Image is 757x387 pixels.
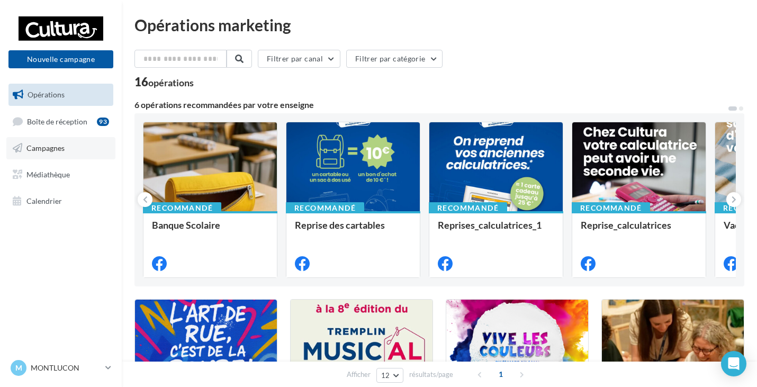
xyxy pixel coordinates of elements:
[27,116,87,125] span: Boîte de réception
[134,17,744,33] div: Opérations marketing
[6,137,115,159] a: Campagnes
[15,363,22,373] span: M
[286,202,364,214] div: Recommandé
[409,370,453,380] span: résultats/page
[438,219,542,231] span: Reprises_calculatrices_1
[26,196,62,205] span: Calendrier
[31,363,101,373] p: MONTLUCON
[295,219,385,231] span: Reprise des cartables
[492,366,509,383] span: 1
[6,110,115,133] a: Boîte de réception93
[581,219,671,231] span: Reprise_calculatrices
[347,370,371,380] span: Afficher
[6,190,115,212] a: Calendrier
[134,76,194,88] div: 16
[134,101,727,109] div: 6 opérations recommandées par votre enseigne
[572,202,650,214] div: Recommandé
[143,202,221,214] div: Recommandé
[721,351,746,376] div: Open Intercom Messenger
[148,78,194,87] div: opérations
[97,118,109,126] div: 93
[6,84,115,106] a: Opérations
[346,50,443,68] button: Filtrer par catégorie
[28,90,65,99] span: Opérations
[376,368,403,383] button: 12
[8,358,113,378] a: M MONTLUCON
[6,164,115,186] a: Médiathèque
[152,219,220,231] span: Banque Scolaire
[26,143,65,152] span: Campagnes
[258,50,340,68] button: Filtrer par canal
[8,50,113,68] button: Nouvelle campagne
[429,202,507,214] div: Recommandé
[26,170,70,179] span: Médiathèque
[381,371,390,380] span: 12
